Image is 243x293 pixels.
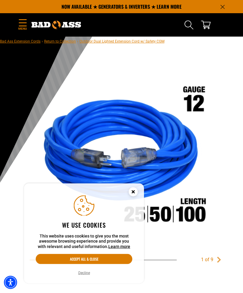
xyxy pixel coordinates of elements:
[4,276,17,289] div: Accessibility Menu
[77,40,78,44] span: ›
[36,234,132,250] p: This website uses cookies to give you the most awesome browsing experience and provide you with r...
[24,184,144,284] aside: Cookie Consent
[42,40,43,44] span: ›
[36,221,132,229] h2: We use cookies
[36,254,132,264] button: Accept all & close
[31,21,81,29] img: Bad Ass Extension Cords
[79,40,164,44] span: Outdoor Dual Lighted Extension Cord w/ Safety CGM
[108,244,130,249] a: This website uses cookies to give you the most awesome browsing experience and provide you with r...
[201,256,213,264] div: 1 of 9
[184,20,194,30] summary: Search
[18,26,27,31] span: Menu
[76,270,92,276] button: Decline
[44,40,76,44] a: Return to Collection
[216,257,222,263] a: Next
[18,18,27,32] summary: Menu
